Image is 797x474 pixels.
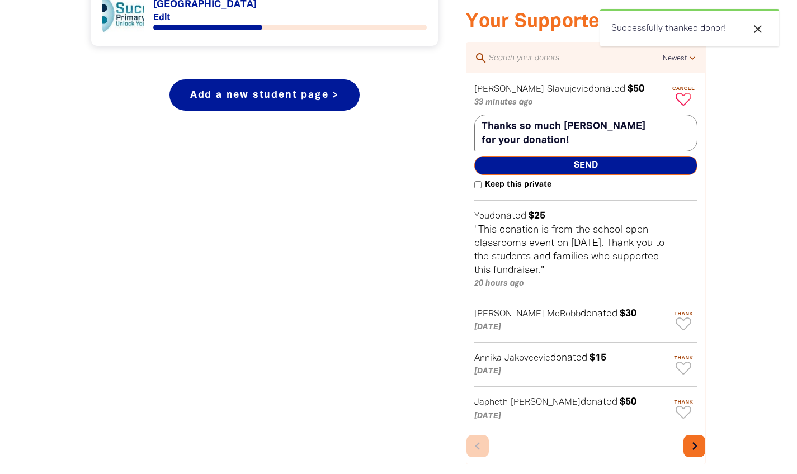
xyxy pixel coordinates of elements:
[669,350,697,379] button: Thank
[683,435,705,457] button: Next page
[474,212,489,220] em: You
[669,355,697,361] span: Thank
[474,51,488,65] i: search
[547,86,588,93] em: Slavujevic
[489,211,526,220] span: donated
[466,13,617,31] span: Your Supporters
[474,156,697,175] button: Send
[474,399,508,406] em: Japheth
[581,309,617,318] span: donated
[550,353,587,362] span: donated
[474,96,667,110] p: 33 minutes ago
[474,181,482,188] input: Keep this private
[590,353,606,362] em: $15
[474,354,502,362] em: Annika
[466,73,705,463] div: Paginated content
[669,395,697,423] button: Thank
[751,22,765,36] i: close
[511,399,581,406] em: [PERSON_NAME]
[488,51,663,65] input: Search your donors
[474,410,667,423] p: [DATE]
[748,22,768,36] button: close
[620,397,636,406] em: $50
[581,397,617,406] span: donated
[669,311,697,316] span: Thank
[669,399,697,405] span: Thank
[669,306,697,335] button: Thank
[474,115,697,151] textarea: Thanks so much [PERSON_NAME] for your donation!
[504,354,550,362] em: Jakovcevic
[482,178,551,192] span: Keep this private
[620,309,636,318] em: $30
[687,438,702,454] i: chevron_right
[474,277,667,291] p: 20 hours ago
[474,178,551,192] label: Keep this private
[588,84,625,93] span: donated
[474,86,544,93] em: [PERSON_NAME]
[529,211,545,220] em: $25
[669,81,697,110] button: Cancel
[600,9,779,46] div: Successfully thanked donor!
[474,224,667,277] p: "This donation is from the school open classrooms event on [DATE]. Thank you to the students and ...
[628,84,644,93] em: $50
[474,321,667,334] p: [DATE]
[669,86,697,91] span: Cancel
[547,310,581,318] em: McRobb
[474,365,667,378] p: [DATE]
[474,310,544,318] em: [PERSON_NAME]
[169,79,360,111] a: Add a new student page >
